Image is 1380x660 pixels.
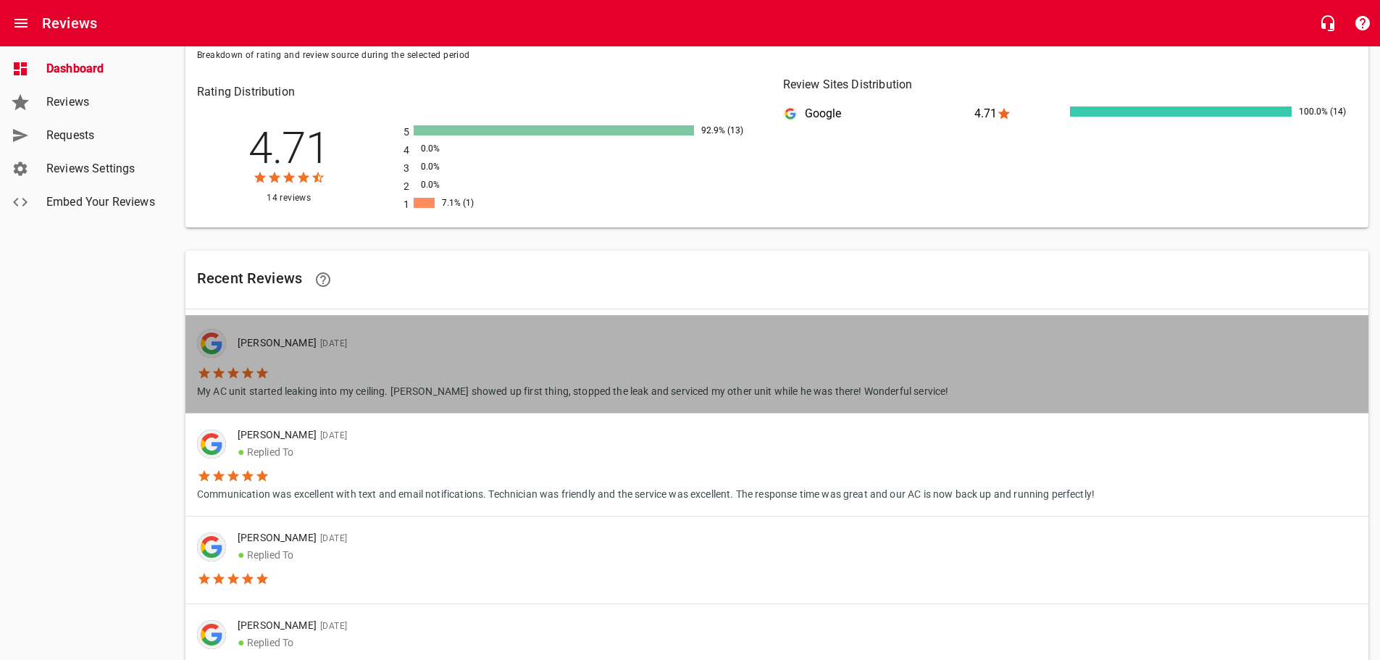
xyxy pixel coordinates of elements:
[783,75,1358,95] h6: Review Sites Distribution
[317,533,347,543] span: [DATE]
[197,532,226,561] img: google-dark.png
[317,430,347,440] span: [DATE]
[197,191,380,206] span: 14 reviews
[438,198,507,208] div: 7.1% (1)
[197,620,226,649] div: Google
[783,106,798,121] img: google-dark.png
[197,430,226,459] img: google-dark.png
[403,161,413,176] p: 3
[238,427,1083,443] p: [PERSON_NAME]
[1345,6,1380,41] button: Support Portal
[197,49,1357,63] span: Breakdown of rating and review source during the selected period
[403,125,413,140] p: 5
[46,127,156,144] span: Requests
[201,127,377,170] h2: 4.71
[238,618,347,634] p: [PERSON_NAME]
[238,635,245,649] span: ●
[197,620,226,649] img: google-dark.png
[197,329,226,358] img: google-dark.png
[238,548,245,561] span: ●
[238,335,937,351] p: [PERSON_NAME]
[317,621,347,631] span: [DATE]
[238,445,245,459] span: ●
[197,380,948,399] p: My AC unit started leaking into my ceiling. [PERSON_NAME] showed up first thing, stopped the leak...
[185,414,1368,516] a: [PERSON_NAME][DATE]●Replied ToCommunication was excellent with text and email notifications. Tech...
[306,262,340,297] a: Learn facts about why reviews are important
[698,125,766,135] div: 92.9% (13)
[42,12,97,35] h6: Reviews
[185,517,1368,603] a: [PERSON_NAME][DATE]●Replied To
[46,193,156,211] span: Embed Your Reviews
[417,143,486,154] div: 0.0%
[403,143,413,158] p: 4
[238,634,347,651] p: Replied To
[46,93,156,111] span: Reviews
[238,443,1083,461] p: Replied To
[974,106,1070,121] div: 4.71
[197,532,226,561] div: Google
[417,180,486,190] div: 0.0%
[1295,106,1364,117] div: 100.0% (14)
[1310,6,1345,41] button: Live Chat
[417,162,486,172] div: 0.0%
[185,315,1368,413] a: [PERSON_NAME][DATE]My AC unit started leaking into my ceiling. [PERSON_NAME] showed up first thin...
[783,106,974,121] div: Google
[403,197,413,212] p: 1
[197,430,226,459] div: Google
[403,179,413,194] p: 2
[238,546,347,564] p: Replied To
[4,6,38,41] button: Open drawer
[317,338,347,348] span: [DATE]
[197,483,1095,502] p: Communication was excellent with text and email notifications. Technician was friendly and the se...
[197,329,226,358] div: Google
[197,82,771,102] h6: Rating Distribution
[46,160,156,177] span: Reviews Settings
[197,262,1357,297] h6: Recent Reviews
[46,60,156,78] span: Dashboard
[783,106,798,121] div: Google
[238,530,347,546] p: [PERSON_NAME]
